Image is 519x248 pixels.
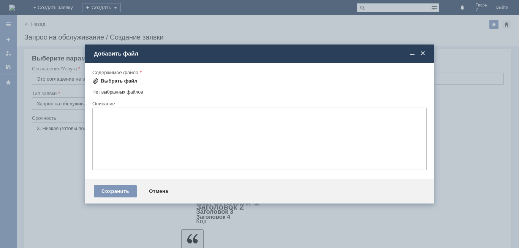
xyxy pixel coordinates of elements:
div: Нет выбранных файлов [92,86,427,95]
div: Добрый вечер! Прошу удалить отложенные чеки. [3,3,111,15]
div: Выбрать файл [101,78,138,84]
span: Свернуть (Ctrl + M) [408,50,416,57]
span: Закрыть [419,50,427,57]
div: Добавить файл [94,50,427,57]
div: Содержимое файла [92,70,425,75]
div: Описание [92,101,425,106]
